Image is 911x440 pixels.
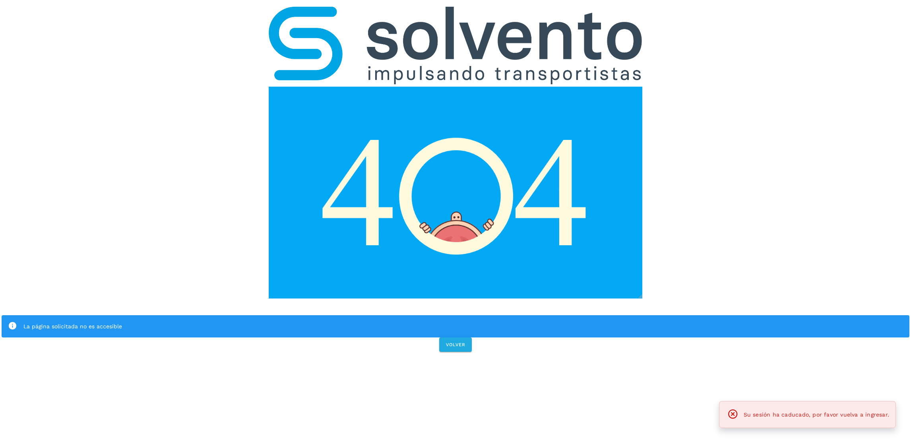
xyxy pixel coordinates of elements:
img: Page Not Found [269,87,642,298]
span: Su sesión ha caducado, por favor vuelva a ingresar. [744,411,889,418]
img: logo [269,6,642,84]
button: VOLVER [439,337,472,352]
span: VOLVER [446,342,465,347]
div: La página solicitada no es accesible [23,322,903,331]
